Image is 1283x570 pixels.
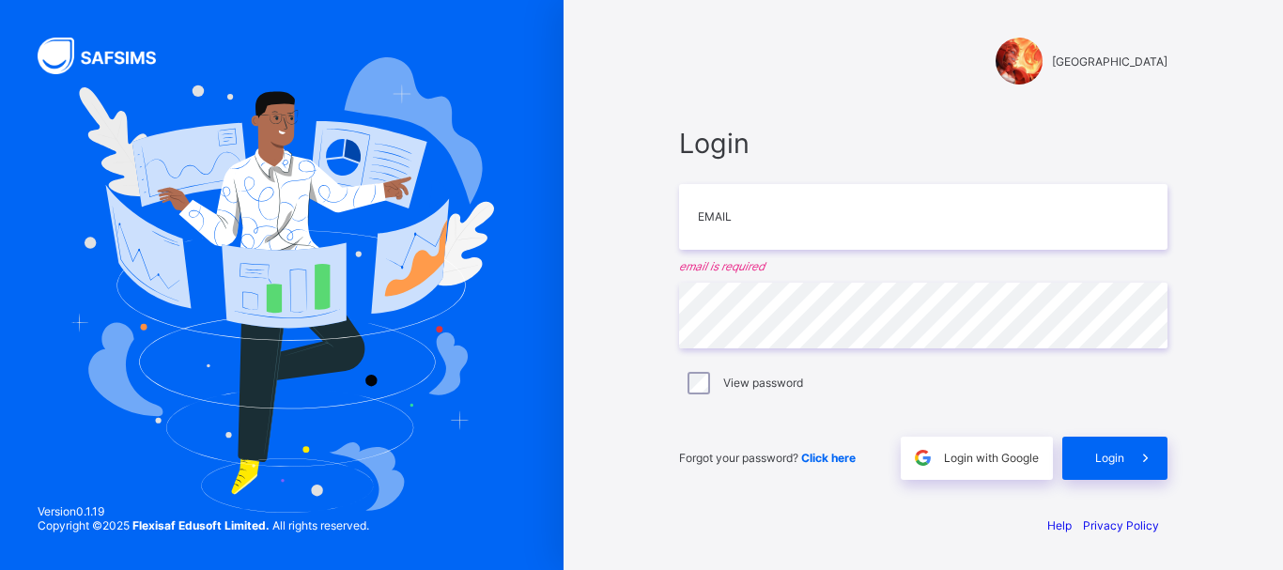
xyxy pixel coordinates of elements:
[38,518,369,532] span: Copyright © 2025 All rights reserved.
[679,259,1167,273] em: email is required
[132,518,270,532] strong: Flexisaf Edusoft Limited.
[679,127,1167,160] span: Login
[912,447,934,469] img: google.396cfc9801f0270233282035f929180a.svg
[38,504,369,518] span: Version 0.1.19
[1047,518,1072,532] a: Help
[70,57,494,514] img: Hero Image
[944,451,1039,465] span: Login with Google
[1052,54,1167,69] span: [GEOGRAPHIC_DATA]
[801,451,856,465] a: Click here
[679,451,856,465] span: Forgot your password?
[38,38,178,74] img: SAFSIMS Logo
[1095,451,1124,465] span: Login
[723,376,803,390] label: View password
[1083,518,1159,532] a: Privacy Policy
